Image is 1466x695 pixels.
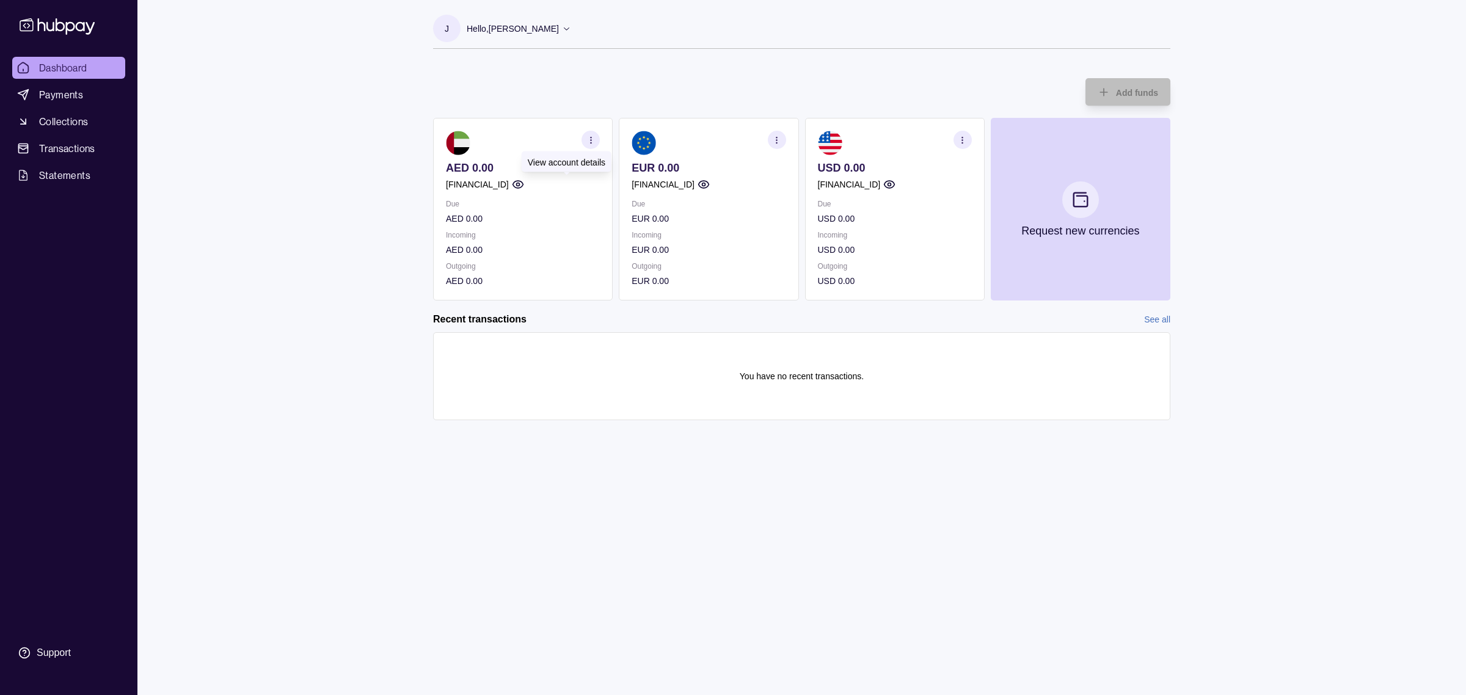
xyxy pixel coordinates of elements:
p: USD 0.00 [818,212,972,225]
a: Support [12,640,125,666]
p: AED 0.00 [446,212,600,225]
p: Hello, [PERSON_NAME] [467,22,559,35]
p: View account details [528,158,605,167]
p: AED 0.00 [446,161,600,175]
img: us [818,131,842,155]
p: AED 0.00 [446,274,600,288]
p: [FINANCIAL_ID] [632,178,695,191]
p: USD 0.00 [818,161,972,175]
p: AED 0.00 [446,243,600,257]
p: EUR 0.00 [632,161,786,175]
p: Incoming [632,228,786,242]
button: Request new currencies [991,118,1170,300]
p: [FINANCIAL_ID] [446,178,509,191]
p: Incoming [818,228,972,242]
p: Due [632,197,786,211]
span: Transactions [39,141,95,156]
p: EUR 0.00 [632,274,786,288]
p: J [445,22,449,35]
span: Dashboard [39,60,87,75]
p: USD 0.00 [818,274,972,288]
div: Support [37,646,71,660]
p: USD 0.00 [818,243,972,257]
p: EUR 0.00 [632,243,786,257]
p: [FINANCIAL_ID] [818,178,881,191]
span: Add funds [1116,88,1158,98]
a: Dashboard [12,57,125,79]
p: Due [446,197,600,211]
p: Outgoing [632,260,786,273]
h2: Recent transactions [433,313,527,326]
button: Add funds [1085,78,1170,106]
p: Incoming [446,228,600,242]
p: Outgoing [446,260,600,273]
p: Due [818,197,972,211]
span: Collections [39,114,88,129]
a: Payments [12,84,125,106]
a: Transactions [12,137,125,159]
span: Payments [39,87,83,102]
p: EUR 0.00 [632,212,786,225]
a: Collections [12,111,125,133]
p: Outgoing [818,260,972,273]
img: ae [446,131,470,155]
p: Request new currencies [1021,224,1139,238]
img: eu [632,131,656,155]
span: Statements [39,168,90,183]
p: You have no recent transactions. [740,369,864,383]
a: Statements [12,164,125,186]
a: See all [1144,313,1170,326]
